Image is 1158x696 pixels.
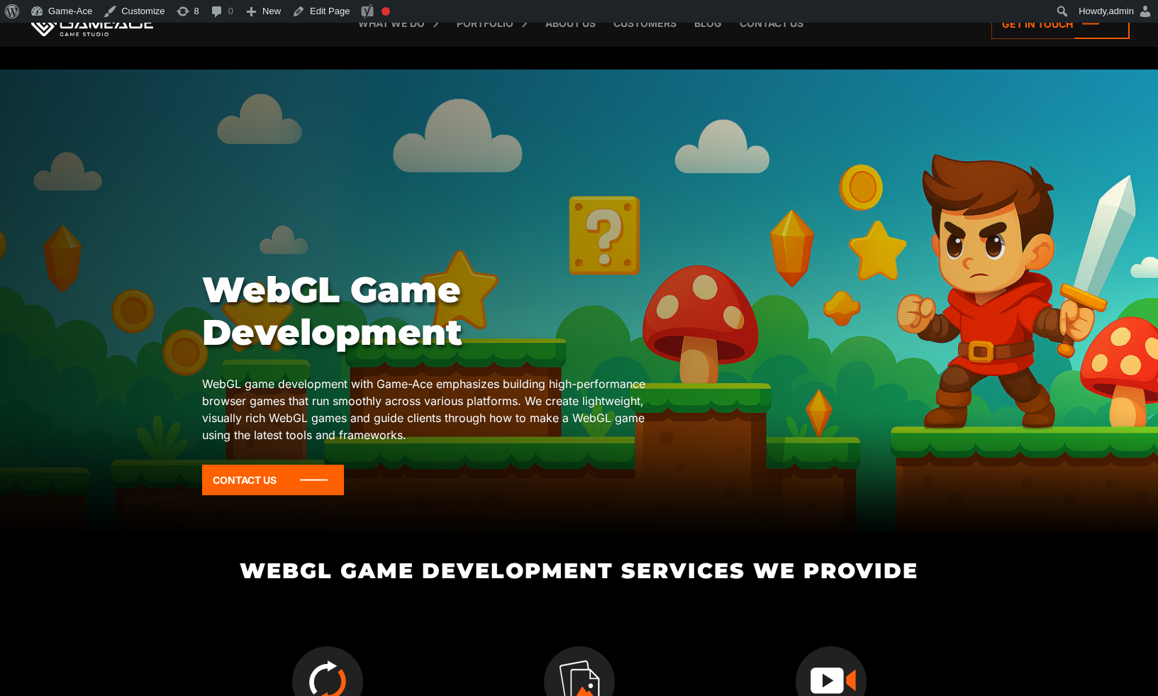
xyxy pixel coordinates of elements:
a: Contact Us [202,465,344,495]
p: WebGL game development with Game-Ace emphasizes building high-performance browser games that run ... [202,375,655,443]
div: Focus keyphrase not set [382,7,390,16]
h2: WebGL Game Development Services We Provide [201,559,957,582]
span: admin [1109,6,1134,16]
a: Get in touch [991,9,1130,39]
h1: WebGL Game Development [202,269,655,354]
